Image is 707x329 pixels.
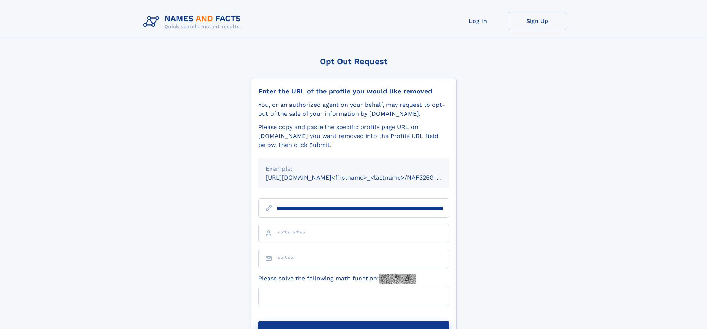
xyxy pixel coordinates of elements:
[448,12,508,30] a: Log In
[508,12,567,30] a: Sign Up
[258,87,449,95] div: Enter the URL of the profile you would like removed
[258,123,449,149] div: Please copy and paste the specific profile page URL on [DOMAIN_NAME] you want removed into the Pr...
[266,164,442,173] div: Example:
[251,57,457,66] div: Opt Out Request
[258,274,416,284] label: Please solve the following math function:
[140,12,247,32] img: Logo Names and Facts
[266,174,463,181] small: [URL][DOMAIN_NAME]<firstname>_<lastname>/NAF325G-xxxxxxxx
[258,101,449,118] div: You, or an authorized agent on your behalf, may request to opt-out of the sale of your informatio...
